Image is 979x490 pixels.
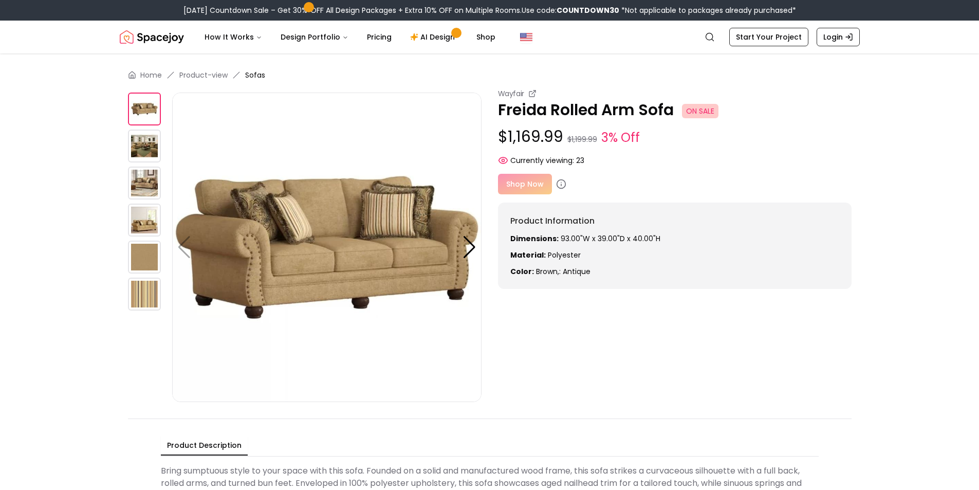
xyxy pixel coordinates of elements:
span: ON SALE [682,104,718,118]
a: Start Your Project [729,28,808,46]
p: $1,169.99 [498,128,852,147]
span: 23 [576,155,584,166]
img: https://storage.googleapis.com/spacejoy-main/assets/62df97f66e7c470035afbc36/product_0_3m9342ddo91d [128,93,161,125]
small: Wayfair [498,88,525,99]
img: United States [520,31,532,43]
button: How It Works [196,27,270,47]
a: Shop [468,27,504,47]
img: Spacejoy Logo [120,27,184,47]
span: brown , [536,266,559,277]
a: AI Design [402,27,466,47]
img: https://storage.googleapis.com/spacejoy-main/assets/62df97f66e7c470035afbc36/product_0_3chj1kip15c [128,241,161,274]
img: https://storage.googleapis.com/spacejoy-main/assets/62df97f66e7c470035afbc36/product_1_ogcd9e2ch4e [128,130,161,162]
strong: Material: [510,250,546,260]
a: Login [817,28,860,46]
span: : antique [559,266,590,277]
img: https://storage.googleapis.com/spacejoy-main/assets/62df97f66e7c470035afbc36/product_0_3m9342ddo91d [172,93,482,402]
img: https://storage.googleapis.com/spacejoy-main/assets/62df97f66e7c470035afbc36/product_2_1od2bjjobjao [128,167,161,199]
span: Use code: [522,5,619,15]
span: Sofas [245,70,265,80]
strong: Dimensions: [510,233,559,244]
span: Currently viewing: [510,155,574,166]
img: https://storage.googleapis.com/spacejoy-main/assets/62df97f66e7c470035afbc36/product_3_gj8cfefd05i9 [128,204,161,237]
button: Design Portfolio [272,27,357,47]
small: $1,199.99 [567,134,597,144]
a: Spacejoy [120,27,184,47]
span: *Not applicable to packages already purchased* [619,5,796,15]
img: https://storage.googleapis.com/spacejoy-main/assets/62df97f66e7c470035afbc36/product_2_04mefmb04kigm [128,278,161,311]
p: 93.00"W x 39.00"D x 40.00"H [510,233,839,244]
nav: breadcrumb [128,70,852,80]
small: 3% Off [601,129,640,147]
nav: Global [120,21,860,53]
strong: Color: [510,266,534,277]
nav: Main [196,27,504,47]
b: COUNTDOWN30 [557,5,619,15]
a: Pricing [359,27,400,47]
p: Freida Rolled Arm Sofa [498,101,852,119]
span: Polyester [548,250,581,260]
button: Product Description [161,436,248,456]
div: [DATE] Countdown Sale – Get 30% OFF All Design Packages + Extra 10% OFF on Multiple Rooms. [183,5,796,15]
a: Product-view [179,70,228,80]
h6: Product Information [510,215,839,227]
a: Home [140,70,162,80]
